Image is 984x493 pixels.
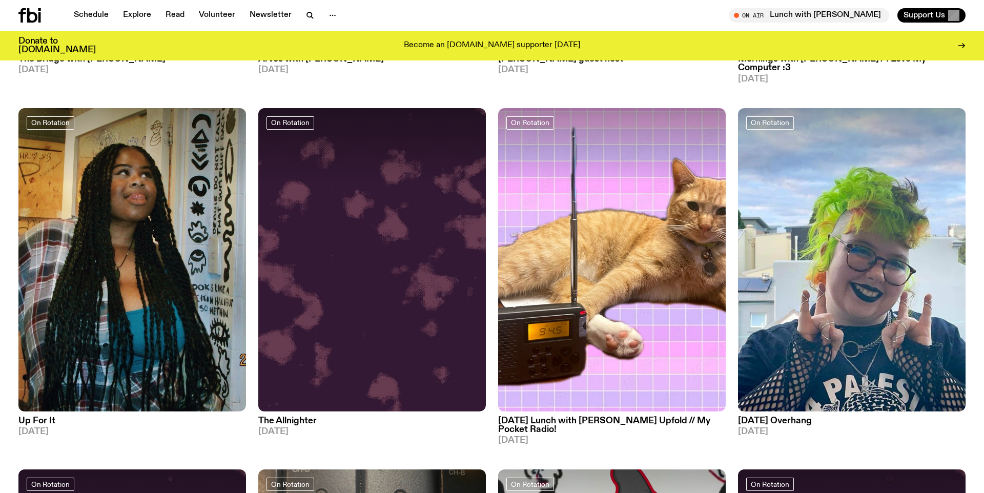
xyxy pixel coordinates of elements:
[18,412,246,436] a: Up For It[DATE]
[904,11,945,20] span: Support Us
[18,427,246,436] span: [DATE]
[506,116,554,130] a: On Rotation
[498,50,726,74] a: [PERSON_NAME] guest host[DATE]
[18,66,246,74] span: [DATE]
[751,119,789,127] span: On Rotation
[738,50,966,83] a: Mornings with [PERSON_NAME] / I Love My Computer :3[DATE]
[738,75,966,84] span: [DATE]
[738,427,966,436] span: [DATE]
[68,8,115,23] a: Schedule
[258,66,486,74] span: [DATE]
[18,108,246,412] img: Ify - a Brown Skin girl with black braided twists, looking up to the side with her tongue stickin...
[897,8,966,23] button: Support Us
[159,8,191,23] a: Read
[27,478,74,491] a: On Rotation
[498,66,726,74] span: [DATE]
[31,480,70,488] span: On Rotation
[258,50,486,74] a: Arvos with [PERSON_NAME][DATE]
[498,417,726,434] h3: [DATE] Lunch with [PERSON_NAME] Upfold // My Pocket Radio!
[266,478,314,491] a: On Rotation
[404,41,580,50] p: Become an [DOMAIN_NAME] supporter [DATE]
[18,417,246,425] h3: Up For It
[506,478,554,491] a: On Rotation
[117,8,157,23] a: Explore
[27,116,74,130] a: On Rotation
[258,417,486,425] h3: The Allnighter
[18,50,246,74] a: The Bridge with [PERSON_NAME][DATE]
[31,119,70,127] span: On Rotation
[746,116,794,130] a: On Rotation
[738,417,966,425] h3: [DATE] Overhang
[729,8,889,23] button: On AirLunch with [PERSON_NAME]
[258,427,486,436] span: [DATE]
[271,119,310,127] span: On Rotation
[271,480,310,488] span: On Rotation
[738,412,966,436] a: [DATE] Overhang[DATE]
[243,8,298,23] a: Newsletter
[258,412,486,436] a: The Allnighter[DATE]
[498,436,726,445] span: [DATE]
[751,480,789,488] span: On Rotation
[746,478,794,491] a: On Rotation
[511,119,549,127] span: On Rotation
[498,412,726,445] a: [DATE] Lunch with [PERSON_NAME] Upfold // My Pocket Radio![DATE]
[18,37,96,54] h3: Donate to [DOMAIN_NAME]
[193,8,241,23] a: Volunteer
[738,55,966,72] h3: Mornings with [PERSON_NAME] / I Love My Computer :3
[266,116,314,130] a: On Rotation
[511,480,549,488] span: On Rotation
